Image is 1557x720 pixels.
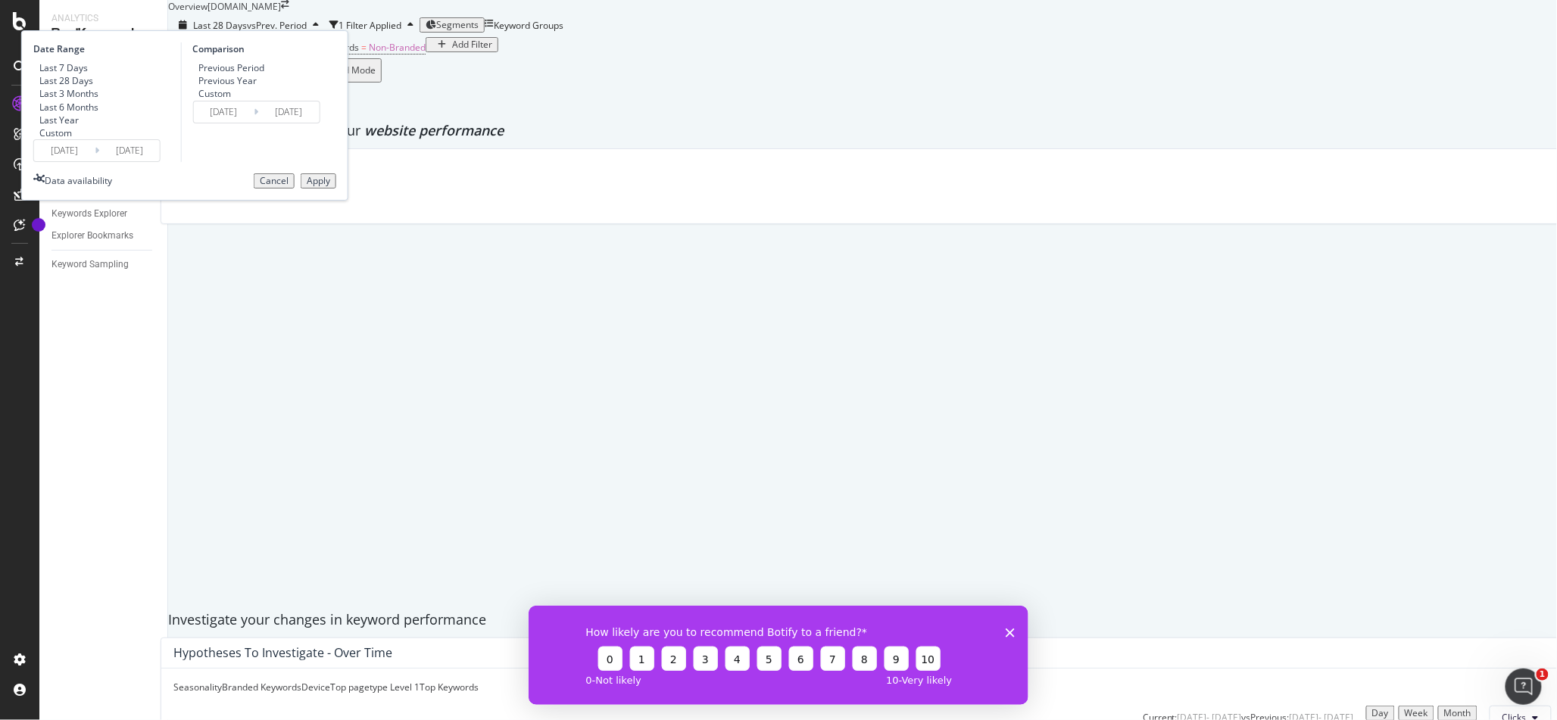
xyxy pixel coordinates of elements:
[369,41,426,54] span: Non-Branded
[254,173,295,189] button: Cancel
[45,174,112,187] div: Data availability
[33,61,98,74] div: Last 7 Days
[1537,669,1549,681] span: 1
[198,87,231,100] div: Custom
[426,37,498,52] button: Add Filter
[420,681,479,694] div: Top Keywords
[222,681,301,694] div: Branded Keywords
[39,74,93,87] div: Last 28 Days
[301,173,336,189] button: Apply
[494,19,563,32] div: Keyword Groups
[452,39,492,50] div: Add Filter
[339,19,401,32] div: 1 Filter Applied
[192,74,264,87] div: Previous Year
[39,126,72,139] div: Custom
[420,17,485,33] button: Segments
[485,13,563,37] button: Keyword Groups
[51,257,129,273] div: Keyword Sampling
[192,42,324,55] div: Comparison
[33,42,177,55] div: Date Range
[1405,708,1428,718] div: Week
[39,114,79,126] div: Last Year
[1372,708,1389,718] div: Day
[51,12,155,25] div: Analytics
[529,606,1028,705] iframe: Survey from Botify
[168,18,329,33] button: Last 28 DaysvsPrev. Period
[51,228,157,244] a: Explorer Bookmarks
[193,101,254,123] input: Start Date
[260,176,289,186] div: Cancel
[301,681,330,694] div: Device
[330,681,420,694] div: Top pagetype Level 1
[39,87,98,100] div: Last 3 Months
[364,121,504,139] span: website performance
[198,61,264,74] div: Previous Period
[307,176,330,186] div: Apply
[51,25,155,42] div: RealKeywords
[247,19,307,32] span: vs Prev. Period
[258,101,319,123] input: End Date
[33,87,98,100] div: Last 3 Months
[33,101,98,114] div: Last 6 Months
[329,13,420,37] button: 1 Filter Applied
[51,206,127,222] div: Keywords Explorer
[51,206,157,222] a: Keywords Explorer
[1444,708,1471,718] div: Month
[51,228,133,244] div: Explorer Bookmarks
[361,41,367,54] span: =
[1506,669,1542,705] iframe: Intercom live chat
[193,19,247,32] span: Last 28 Days
[192,61,264,74] div: Previous Period
[51,257,157,273] a: Keyword Sampling
[33,74,98,87] div: Last 28 Days
[32,218,45,232] div: Tooltip anchor
[192,87,264,100] div: Custom
[168,121,1557,141] div: Detect big movements in your
[39,101,98,114] div: Last 6 Months
[436,18,479,31] span: Segments
[168,610,1557,630] div: Investigate your changes in keyword performance
[33,114,98,126] div: Last Year
[99,140,160,161] input: End Date
[173,681,222,694] div: Seasonality
[198,74,257,87] div: Previous Year
[39,61,88,74] div: Last 7 Days
[173,645,392,660] div: Hypotheses to Investigate - Over Time
[33,126,98,139] div: Custom
[34,140,95,161] input: Start Date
